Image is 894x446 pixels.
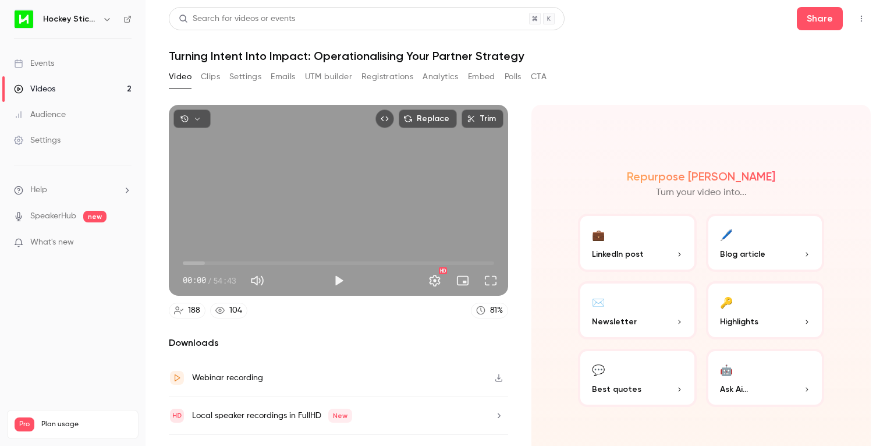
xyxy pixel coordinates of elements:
div: HD [439,267,447,274]
span: Plan usage [41,420,131,429]
button: Registrations [361,68,413,86]
button: 🔑Highlights [706,281,825,339]
button: Turn on miniplayer [451,269,474,292]
button: Polls [505,68,521,86]
button: ✉️Newsletter [578,281,697,339]
div: 00:00 [183,274,236,286]
div: Events [14,58,54,69]
a: SpeakerHub [30,210,76,222]
div: 🤖 [720,360,733,378]
span: Pro [15,417,34,431]
span: / [207,274,212,286]
span: New [328,409,352,423]
button: Emails [271,68,295,86]
div: ✉️ [592,293,605,311]
div: 81 % [490,305,503,317]
button: Top Bar Actions [852,9,871,28]
div: Webinar recording [192,371,263,385]
button: Settings [229,68,261,86]
p: Turn your video into... [656,186,747,200]
span: What's new [30,236,74,249]
span: Blog article [720,248,765,260]
span: new [83,211,107,222]
a: 188 [169,303,205,318]
button: 💬Best quotes [578,349,697,407]
span: Newsletter [592,316,637,328]
li: help-dropdown-opener [14,184,132,196]
span: 00:00 [183,274,206,286]
button: Analytics [423,68,459,86]
h6: Hockey Stick Advisory [43,13,98,25]
h2: Repurpose [PERSON_NAME] [627,169,775,183]
button: Settings [423,269,446,292]
button: UTM builder [305,68,352,86]
a: 104 [210,303,247,318]
button: 🤖Ask Ai... [706,349,825,407]
div: 💼 [592,225,605,243]
div: 🖊️ [720,225,733,243]
div: Settings [14,134,61,146]
button: 🖊️Blog article [706,214,825,272]
span: Ask Ai... [720,383,748,395]
button: Video [169,68,191,86]
a: 81% [471,303,508,318]
button: Play [327,269,350,292]
span: Help [30,184,47,196]
button: Trim [462,109,503,128]
button: Embed video [375,109,394,128]
h2: Downloads [169,336,508,350]
button: Replace [399,109,457,128]
button: Share [797,7,843,30]
div: Audience [14,109,66,121]
button: 💼LinkedIn post [578,214,697,272]
h1: Turning Intent Into Impact: Operationalising Your Partner Strategy [169,49,871,63]
div: 104 [229,305,242,317]
button: Clips [201,68,220,86]
img: Hockey Stick Advisory [15,10,33,29]
button: Full screen [479,269,502,292]
span: 54:43 [213,274,236,286]
div: Videos [14,83,55,95]
span: Highlights [720,316,758,328]
div: 💬 [592,360,605,378]
button: Embed [468,68,495,86]
span: Best quotes [592,383,641,395]
div: 188 [188,305,200,317]
button: CTA [531,68,547,86]
div: Local speaker recordings in FullHD [192,409,352,423]
span: LinkedIn post [592,248,644,260]
button: Mute [246,269,269,292]
div: Search for videos or events [179,13,295,25]
div: 🔑 [720,293,733,311]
